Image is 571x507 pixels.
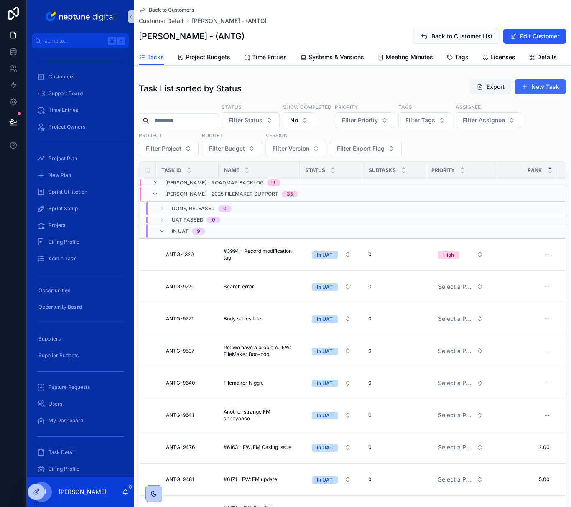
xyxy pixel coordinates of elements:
span: [PERSON_NAME] - 2025 FileMaker Support [165,191,278,197]
div: 0 [212,217,215,223]
button: Select Button [305,247,358,262]
span: Billing Profile [48,239,79,245]
div: In UAT [317,412,333,419]
span: Billing Profile [48,466,79,472]
span: ANTG-9271 [166,315,194,322]
button: Export [470,79,511,94]
span: Opportunity Board [38,304,82,310]
span: Another strange FM annoyance [224,409,295,422]
button: Jump to...K [32,33,129,48]
span: Search error [224,283,254,290]
h1: [PERSON_NAME] - (ANTG) [139,30,245,42]
span: 2.00 [504,444,550,451]
span: Rank [528,167,542,174]
span: Select a Priority [438,443,473,452]
a: ANTG-9641 [166,412,214,419]
a: New Plan [32,168,129,183]
span: Supplier Budgets [38,352,79,359]
span: [PERSON_NAME] - (ANTG) [192,17,267,25]
button: Select Button [431,343,490,358]
span: Status [305,167,325,174]
span: Users [48,401,62,407]
div: -- [545,412,550,419]
button: Back to Customer List [413,29,500,44]
span: Filter Tags [405,116,435,124]
a: 2.00 [500,441,553,454]
a: ANTG-9476 [166,444,214,451]
button: Select Button [431,408,490,423]
h1: Task List sorted by Status [139,83,242,94]
a: 0 [368,348,421,354]
button: Select Button [305,472,358,487]
button: Select Button [265,141,326,156]
span: Select a Priority [438,475,473,484]
a: Select Button [305,279,358,295]
div: High [443,251,454,259]
span: Systems & Versions [308,53,364,61]
a: Time Entries [32,103,129,118]
span: ANTG-9476 [166,444,195,451]
span: Project Budgets [186,53,230,61]
a: Select Button [431,279,490,295]
span: Name [224,167,239,174]
a: Details [529,50,557,66]
a: Back to Customers [139,7,194,13]
a: Supplier Budgets [32,348,129,363]
span: #6171 - FW: FM update [224,476,277,483]
a: Sprint Setup [32,201,129,216]
span: [PERSON_NAME] - Roadmap Backlog [165,179,264,186]
a: Meeting Minutes [377,50,433,66]
div: 9 [197,228,200,235]
a: Suppliers [32,331,129,346]
button: Select Button [305,376,358,391]
a: Time Entries [244,50,287,66]
button: Select Button [398,112,452,128]
a: Body series filter [224,315,295,322]
a: -- [500,248,553,261]
span: Support Board [48,90,83,97]
span: 0 [368,444,372,451]
a: Re: We have a problem...FW: FileMaker Boo-boo [224,344,295,358]
a: #6171 - FW: FM update [224,476,295,483]
a: ANTG-9270 [166,283,214,290]
a: Select Button [431,472,490,487]
a: Select Button [305,407,358,423]
span: Task Detail [48,449,75,456]
a: Sprint Utilisation [32,184,129,199]
span: Body series filter [224,315,263,322]
span: In UAT [172,228,189,235]
span: No [290,116,298,124]
span: Opportunities [38,287,70,294]
span: ANTG-9270 [166,283,195,290]
span: New Plan [48,172,71,179]
button: Select Button [431,472,490,487]
div: -- [545,315,550,322]
a: -- [500,376,553,390]
a: 0 [368,283,421,290]
div: In UAT [317,348,333,355]
div: -- [545,380,550,386]
span: Tasks [147,53,164,61]
a: Systems & Versions [300,50,364,66]
button: Select Button [431,311,490,326]
span: Back to Customers [149,7,194,13]
a: Select Button [431,311,490,327]
button: Select Button [305,279,358,294]
span: Project [48,222,66,229]
a: 0 [368,444,421,451]
a: Select Button [305,247,358,262]
span: Select a Priority [438,379,473,387]
a: #6163 - FW: FM Casing Issue [224,444,295,451]
a: New Task [515,79,566,94]
a: Tags [446,50,469,66]
span: Done, Released [172,205,215,212]
span: Project Owners [48,124,85,130]
button: Select Button [305,311,358,326]
span: Tags [455,53,469,61]
a: Search error [224,283,295,290]
a: Tasks [139,50,164,66]
a: Select Button [305,375,358,391]
a: ANTG-9481 [166,476,214,483]
label: Show Completed [283,103,331,111]
a: Project Owners [32,119,129,134]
